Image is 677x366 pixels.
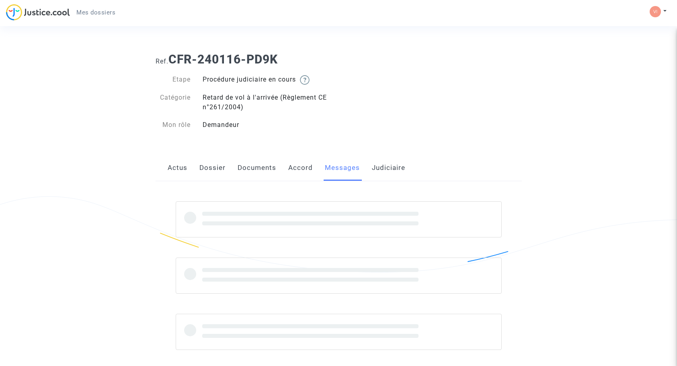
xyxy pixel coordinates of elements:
a: Mes dossiers [70,6,122,18]
div: Procédure judiciaire en cours [197,75,338,85]
div: Demandeur [197,120,338,130]
div: Etape [150,75,197,85]
a: Judiciaire [372,155,405,181]
div: Catégorie [150,93,197,112]
b: CFR-240116-PD9K [168,52,278,66]
span: Ref. [156,57,168,65]
div: Retard de vol à l'arrivée (Règlement CE n°261/2004) [197,93,338,112]
a: Dossier [199,155,226,181]
img: 33d476da54f705c088efc9d1a7aed347 [650,6,661,17]
a: Accord [288,155,313,181]
img: help.svg [300,75,310,85]
div: Mon rôle [150,120,197,130]
a: Messages [325,155,360,181]
span: Mes dossiers [76,9,115,16]
a: Actus [168,155,187,181]
img: jc-logo.svg [6,4,70,20]
a: Documents [238,155,276,181]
